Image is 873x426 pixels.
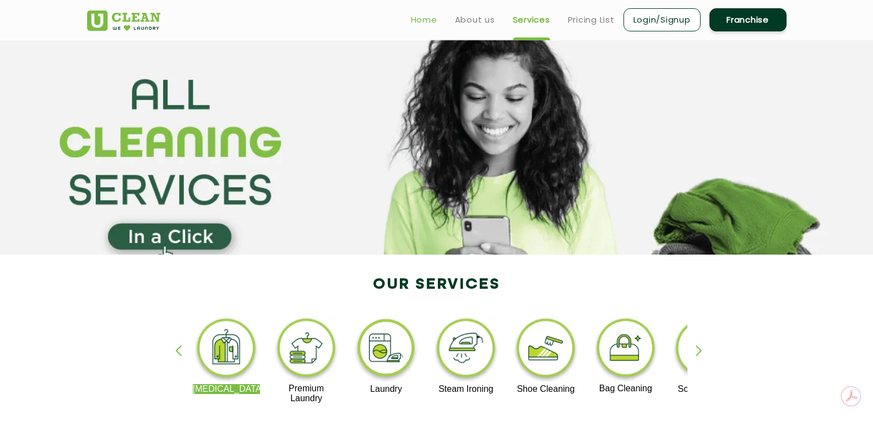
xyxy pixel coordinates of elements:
[513,13,550,26] a: Services
[353,316,420,384] img: laundry_cleaning_11zon.webp
[512,384,580,394] p: Shoe Cleaning
[273,316,340,384] img: premium_laundry_cleaning_11zon.webp
[432,384,500,394] p: Steam Ironing
[87,10,160,31] img: UClean Laundry and Dry Cleaning
[273,384,340,403] p: Premium Laundry
[623,8,701,31] a: Login/Signup
[193,384,261,394] p: [MEDICAL_DATA]
[592,384,660,393] p: Bag Cleaning
[411,13,437,26] a: Home
[193,316,261,384] img: dry_cleaning_11zon.webp
[455,13,495,26] a: About us
[709,8,787,31] a: Franchise
[353,384,420,394] p: Laundry
[568,13,615,26] a: Pricing List
[671,316,739,384] img: sofa_cleaning_11zon.webp
[512,316,580,384] img: shoe_cleaning_11zon.webp
[592,316,660,384] img: bag_cleaning_11zon.webp
[432,316,500,384] img: steam_ironing_11zon.webp
[671,384,739,394] p: Sofa Cleaning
